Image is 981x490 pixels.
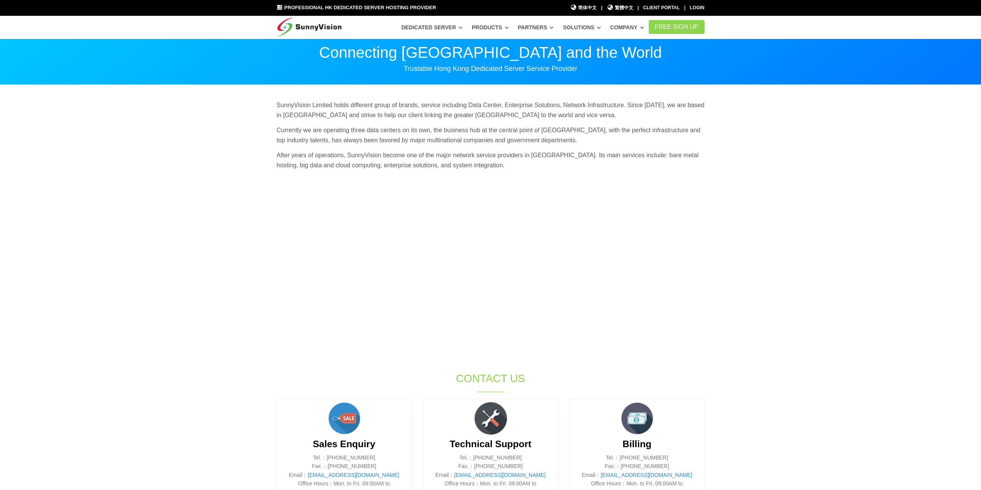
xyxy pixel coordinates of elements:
p: After years of operations, SunnyVision become one of the major network service providers in [GEOG... [277,150,705,170]
a: Partners [518,20,554,34]
a: [EMAIL_ADDRESS][DOMAIN_NAME] [454,472,545,478]
img: flat-repair-tools.png [471,399,510,438]
a: 繁體中文 [607,4,633,12]
a: Dedicated Server [401,20,463,34]
img: money.png [618,399,656,438]
h1: Contact Us [362,371,619,386]
span: Professional HK Dedicated Server Hosting Provider [284,5,436,10]
a: [EMAIL_ADDRESS][DOMAIN_NAME] [308,472,399,478]
p: Trustable Hong Kong Dedicated Server Service Provider [277,64,705,73]
b: Technical Support [450,439,532,449]
p: Connecting [GEOGRAPHIC_DATA] and the World [277,45,705,60]
p: SunnyVision Limited holds different group of brands, service including Data Center, Enterprise So... [277,100,705,120]
p: Currently we are operating three data centers on its own, the business hub at the central point o... [277,125,705,145]
img: sales.png [325,399,363,438]
a: [EMAIL_ADDRESS][DOMAIN_NAME] [601,472,692,478]
li: | [684,4,685,12]
a: Login [690,5,705,10]
b: Billing [623,439,651,449]
li: | [601,4,602,12]
a: Products [472,20,509,34]
a: Company [610,20,644,34]
b: Sales Enquiry [313,439,375,449]
a: FREE Sign Up [649,20,705,34]
a: Solutions [563,20,601,34]
a: 简体中文 [570,4,597,12]
a: Client Portal [643,5,680,10]
li: | [638,4,639,12]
